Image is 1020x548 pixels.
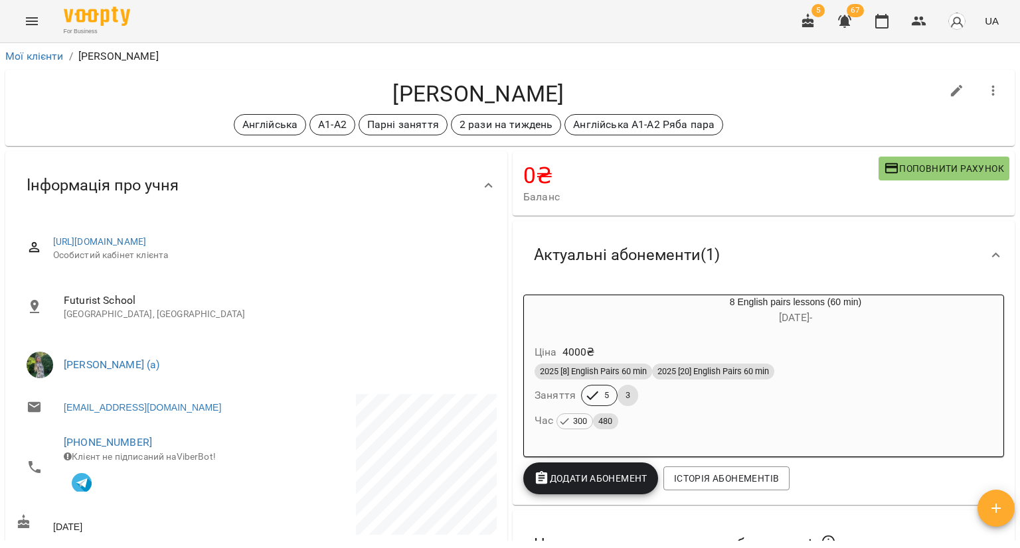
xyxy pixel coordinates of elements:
[588,295,1003,327] div: 8 English pairs lessons (60 min)
[985,14,999,28] span: UA
[562,344,595,360] p: 4000 ₴
[78,48,159,64] p: [PERSON_NAME]
[523,189,879,205] span: Баланс
[847,4,864,17] span: 67
[69,48,73,64] li: /
[674,470,779,486] span: Історія абонементів
[535,343,557,362] h6: Ціна
[359,114,448,135] div: Парні заняття
[64,401,221,414] a: [EMAIL_ADDRESS][DOMAIN_NAME]
[596,389,617,401] span: 5
[309,114,355,135] div: А1-А2
[460,117,553,133] p: 2 рази на тиждень
[53,236,147,247] a: [URL][DOMAIN_NAME]
[534,470,647,486] span: Додати Абонемент
[367,117,439,133] p: Парні заняття
[16,5,48,37] button: Menu
[64,436,152,448] a: [PHONE_NUMBER]
[979,9,1004,33] button: UA
[64,358,160,371] a: [PERSON_NAME] (а)
[884,161,1004,176] span: Поповнити рахунок
[573,117,715,133] p: Англійська А1-А2 Ряба пара
[27,352,53,378] img: Ряба Надія Федорівна (а)
[879,157,1009,180] button: Поповнити рахунок
[568,414,592,429] span: 300
[64,451,216,462] span: Клієнт не підписаний на ViberBot!
[534,245,720,265] span: Актуальні абонементи ( 1 )
[535,386,576,405] h6: Заняття
[593,414,618,429] span: 480
[64,27,130,36] span: For Business
[524,295,1003,446] button: 8 English pairs lessons (60 min)[DATE]- Ціна4000₴2025 [8] English Pairs 60 min2025 [20] English P...
[663,466,790,490] button: Історія абонементів
[16,80,941,107] h4: [PERSON_NAME]
[64,7,130,26] img: Voopty Logo
[524,295,588,327] div: 8 English pairs lessons (60 min)
[513,221,1015,289] div: Актуальні абонементи(1)
[242,117,297,133] p: Англійська
[53,249,486,262] span: Особистий кабінет клієнта
[64,293,486,308] span: Futurist School
[652,366,774,377] span: 2025 [20] English Pairs 60 min
[779,311,812,324] span: [DATE] -
[523,462,658,494] button: Додати Абонемент
[535,366,652,377] span: 2025 [8] English Pairs 60 min
[564,114,723,135] div: Англійська А1-А2 Ряба пара
[618,389,638,401] span: 3
[27,175,179,196] span: Інформація про учня
[948,12,966,31] img: avatar_s.png
[72,473,92,493] img: Telegram
[451,114,562,135] div: 2 рази на тиждень
[5,48,1015,64] nav: breadcrumb
[234,114,306,135] div: Англійська
[64,308,486,321] p: [GEOGRAPHIC_DATA], [GEOGRAPHIC_DATA]
[535,411,618,430] h6: Час
[5,50,64,62] a: Мої клієнти
[64,464,100,500] button: Клієнт підписаний на VooptyBot
[523,162,879,189] h4: 0 ₴
[318,117,347,133] p: А1-А2
[811,4,825,17] span: 5
[5,151,507,220] div: Інформація про учня
[13,512,256,536] div: [DATE]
